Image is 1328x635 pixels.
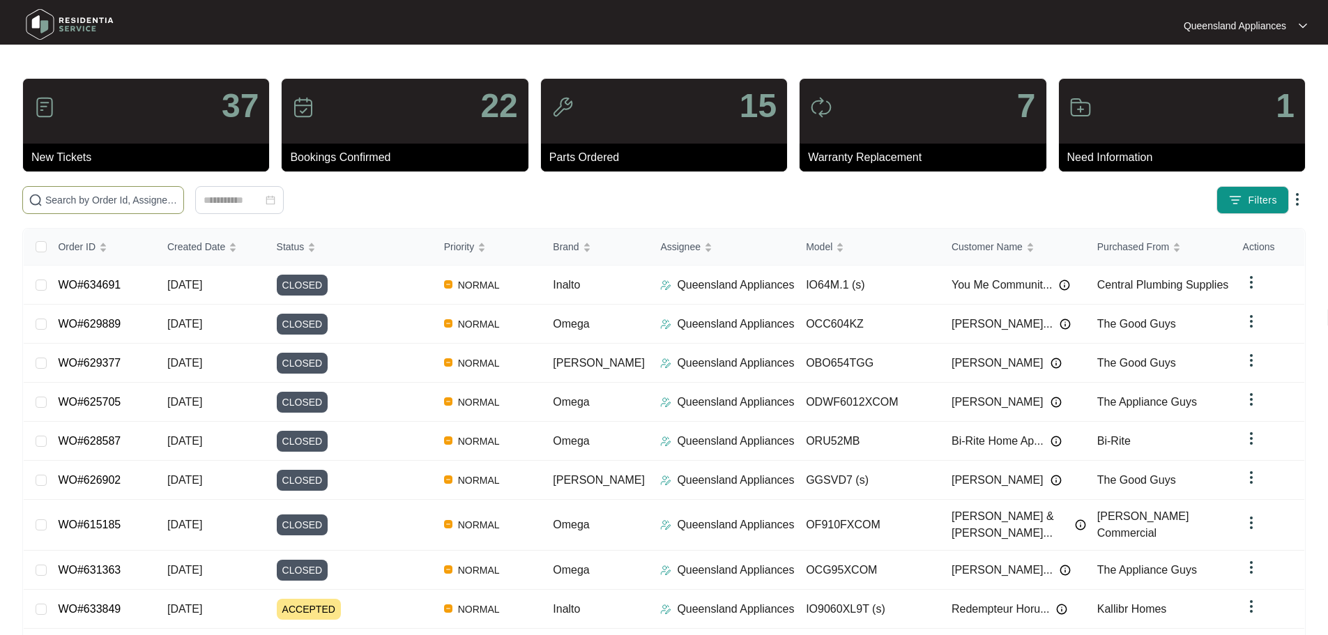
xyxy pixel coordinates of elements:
p: 22 [480,89,517,123]
span: NORMAL [452,433,505,450]
span: Omega [553,564,589,576]
span: Status [277,239,305,254]
button: filter iconFilters [1216,186,1289,214]
a: WO#629377 [58,357,121,369]
span: Priority [444,239,475,254]
p: Queensland Appliances [677,355,794,372]
img: Vercel Logo [444,358,452,367]
img: Vercel Logo [444,475,452,484]
span: Redempteur Horu... [952,601,1050,618]
img: dropdown arrow [1243,274,1260,291]
span: [PERSON_NAME] [553,474,645,486]
span: CLOSED [277,275,328,296]
th: Model [795,229,940,266]
img: Vercel Logo [444,436,452,445]
th: Customer Name [940,229,1086,266]
img: dropdown arrow [1243,352,1260,369]
span: Kallibr Homes [1097,603,1167,615]
img: Info icon [1051,358,1062,369]
img: dropdown arrow [1243,391,1260,408]
span: [DATE] [167,474,202,486]
a: WO#634691 [58,279,121,291]
span: [PERSON_NAME]... [952,316,1053,332]
span: [DATE] [167,357,202,369]
span: NORMAL [452,355,505,372]
span: CLOSED [277,431,328,452]
p: Queensland Appliances [677,394,794,411]
img: dropdown arrow [1243,469,1260,486]
td: IO9060XL9T (s) [795,590,940,629]
th: Status [266,229,433,266]
a: WO#631363 [58,564,121,576]
span: Model [806,239,832,254]
span: Created Date [167,239,225,254]
p: 1 [1276,89,1295,123]
img: Info icon [1075,519,1086,530]
th: Assignee [649,229,795,266]
span: Omega [553,519,589,530]
th: Priority [433,229,542,266]
span: [PERSON_NAME] [553,357,645,369]
span: Bi-Rite Home Ap... [952,433,1044,450]
img: dropdown arrow [1243,598,1260,615]
img: Assigner Icon [660,397,671,408]
img: search-icon [29,193,43,207]
img: residentia service logo [21,3,119,45]
td: GGSVD7 (s) [795,461,940,500]
img: dropdown arrow [1289,191,1306,208]
span: Central Plumbing Supplies [1097,279,1229,291]
img: icon [33,96,56,118]
span: Omega [553,318,589,330]
a: WO#629889 [58,318,121,330]
span: [PERSON_NAME] [952,394,1044,411]
td: OCC604KZ [795,305,940,344]
p: Queensland Appliances [677,562,794,579]
span: Customer Name [952,239,1023,254]
img: dropdown arrow [1243,559,1260,576]
span: NORMAL [452,394,505,411]
img: Assigner Icon [660,358,671,369]
img: icon [1069,96,1092,118]
a: WO#628587 [58,435,121,447]
span: CLOSED [277,470,328,491]
td: OBO654TGG [795,344,940,383]
p: Queensland Appliances [677,433,794,450]
span: Omega [553,435,589,447]
span: Assignee [660,239,701,254]
p: Queensland Appliances [677,277,794,293]
span: CLOSED [277,353,328,374]
p: 37 [222,89,259,123]
a: WO#625705 [58,396,121,408]
img: dropdown arrow [1243,430,1260,447]
span: [DATE] [167,435,202,447]
span: You Me Communit... [952,277,1052,293]
span: Filters [1248,193,1277,208]
span: The Appliance Guys [1097,396,1197,408]
img: Assigner Icon [660,280,671,291]
p: Queensland Appliances [677,517,794,533]
img: Info icon [1051,436,1062,447]
img: Assigner Icon [660,519,671,530]
a: WO#633849 [58,603,121,615]
p: Queensland Appliances [677,316,794,332]
p: 7 [1017,89,1036,123]
span: Bi-Rite [1097,435,1131,447]
img: Vercel Logo [444,280,452,289]
span: [DATE] [167,564,202,576]
img: Info icon [1059,280,1070,291]
img: Assigner Icon [660,475,671,486]
img: Assigner Icon [660,436,671,447]
img: dropdown arrow [1243,514,1260,531]
img: Info icon [1060,319,1071,330]
img: Assigner Icon [660,604,671,615]
span: The Appliance Guys [1097,564,1197,576]
img: Vercel Logo [444,520,452,528]
img: icon [292,96,314,118]
p: New Tickets [31,149,269,166]
span: CLOSED [277,560,328,581]
img: Info icon [1051,475,1062,486]
img: Assigner Icon [660,319,671,330]
span: NORMAL [452,562,505,579]
span: NORMAL [452,601,505,618]
img: Info icon [1060,565,1071,576]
